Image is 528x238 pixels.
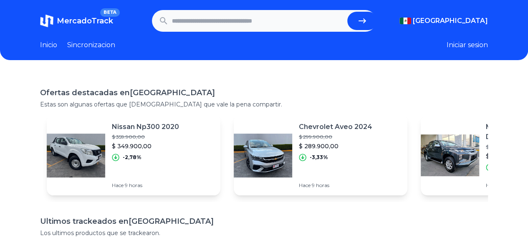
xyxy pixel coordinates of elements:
a: Featured imageChevrolet Aveo 2024$ 299.900,00$ 289.900,00-3,33%Hace 9 horas [234,115,407,195]
button: [GEOGRAPHIC_DATA] [399,16,488,26]
img: Featured image [47,126,105,185]
p: Nissan Np300 2020 [112,122,179,132]
p: -3,33% [310,154,328,161]
h1: Ofertas destacadas en [GEOGRAPHIC_DATA] [40,87,488,99]
span: [GEOGRAPHIC_DATA] [413,16,488,26]
a: Sincronizacion [67,40,115,50]
p: $ 359.900,00 [112,134,179,140]
p: $ 299.900,00 [299,134,372,140]
p: $ 289.900,00 [299,142,372,150]
img: Featured image [234,126,292,185]
img: Mexico [399,18,411,24]
a: Inicio [40,40,57,50]
p: Los ultimos productos que se trackearon. [40,229,488,237]
p: $ 349.900,00 [112,142,179,150]
p: Estas son algunas ofertas que [DEMOGRAPHIC_DATA] que vale la pena compartir. [40,100,488,109]
h1: Ultimos trackeados en [GEOGRAPHIC_DATA] [40,215,488,227]
p: Hace 9 horas [112,182,179,189]
span: BETA [100,8,120,17]
button: Iniciar sesion [447,40,488,50]
img: Featured image [421,126,479,185]
p: Chevrolet Aveo 2024 [299,122,372,132]
a: Featured imageNissan Np300 2020$ 359.900,00$ 349.900,00-2,78%Hace 9 horas [47,115,220,195]
p: Hace 9 horas [299,182,372,189]
span: MercadoTrack [57,16,113,25]
a: MercadoTrackBETA [40,14,113,28]
p: -2,78% [123,154,141,161]
img: MercadoTrack [40,14,53,28]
